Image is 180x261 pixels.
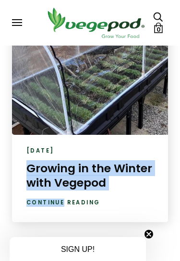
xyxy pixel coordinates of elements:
[26,160,152,191] a: Growing in the Winter with Vegepod
[42,6,149,40] img: Vegepod
[61,245,95,253] span: SIGN UP!
[26,147,54,155] time: [DATE]
[10,237,146,261] div: SIGN UP!Close teaser
[153,11,163,21] a: Search
[153,23,164,33] a: Cart
[144,229,154,239] button: Close teaser
[26,199,100,207] a: Continue reading
[156,25,161,34] span: 0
